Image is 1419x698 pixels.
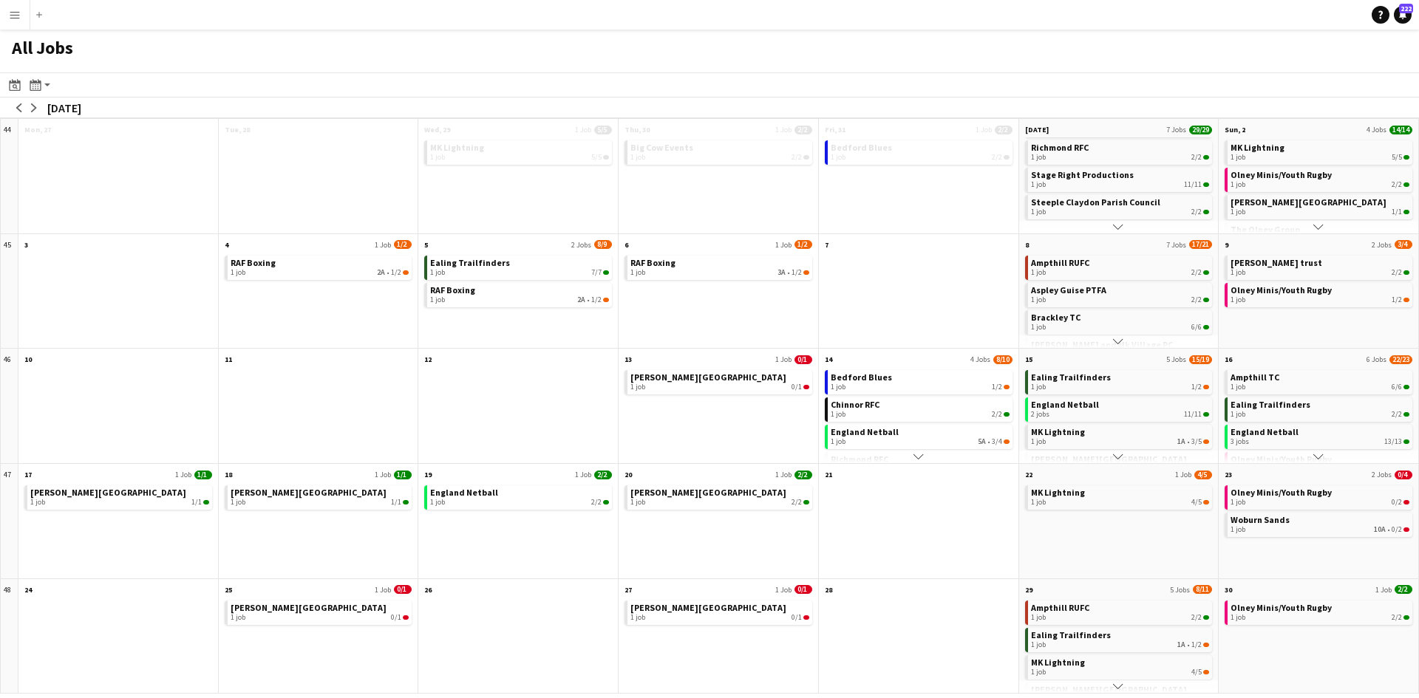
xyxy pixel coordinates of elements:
span: 1 job [30,498,45,507]
span: 4/5 [1194,471,1212,479]
span: MK Lightning [1031,487,1085,498]
span: Thu, 30 [625,125,650,134]
span: 1/2 [394,240,412,249]
span: 1 job [1031,668,1046,677]
span: 1 job [231,613,245,622]
span: 7 Jobs [1166,125,1186,134]
span: 2/2 [1403,412,1409,417]
a: Ealing Trailfinders1 job2/2 [1231,397,1409,419]
span: 2/2 [792,153,802,162]
span: Olney Minis/Youth Rugby [1231,169,1332,180]
span: Stowe School [1231,196,1386,208]
span: 8 [1025,240,1029,250]
span: 2/2 [794,471,812,479]
span: 7/7 [591,268,602,277]
span: 1 job [1031,295,1046,304]
span: 1 job [1231,383,1245,391]
span: 1 job [1031,180,1046,189]
div: 47 [1,464,18,579]
span: 1/1 [391,498,401,507]
span: Aspley Guise PTFA [1031,284,1106,295]
span: 2/2 [591,498,602,507]
a: England Netball1 job2/2 [430,485,609,507]
span: 3/5 [1203,439,1209,444]
span: Stowe School [231,487,387,498]
span: 2/2 [803,500,809,504]
span: 1 job [1031,498,1046,507]
span: 1 job [1231,208,1245,216]
span: Ampthill TC [1231,372,1279,383]
span: 1 job [630,613,645,622]
span: 1/2 [403,270,409,275]
span: Mon, 27 [24,125,51,134]
span: 5/5 [591,153,602,162]
span: 2/2 [1191,153,1202,162]
span: 5/5 [1403,155,1409,160]
span: Wed, 29 [424,125,450,134]
span: 1 job [1031,268,1046,277]
a: Brackley TC1 job6/6 [1031,310,1210,332]
span: 3 jobs [1231,437,1249,446]
span: 7 Jobs [1166,240,1186,250]
span: 4 Jobs [970,355,990,364]
span: 0/2 [1403,500,1409,504]
span: 4 [225,240,228,250]
span: 4/5 [1191,668,1202,677]
span: 2A [377,268,385,277]
span: 5A [978,437,986,446]
span: 1/1 [203,500,209,504]
span: 5/5 [594,126,612,134]
span: 2/2 [1392,180,1402,189]
span: 0/2 [1403,527,1409,532]
span: 2 jobs [1031,410,1049,419]
span: 1 job [1231,613,1245,622]
span: 2/2 [1392,613,1402,622]
span: Big Cow Events [630,142,693,153]
span: 11 [225,355,232,364]
a: Richmond RFC1 job2/2 [1031,140,1210,162]
span: 1 job [1031,437,1046,446]
span: 13/13 [1384,437,1402,446]
span: Ealing Trailfinders [430,257,510,268]
span: 1 job [1031,153,1046,162]
span: 11/11 [1203,182,1209,187]
span: 5/5 [1392,153,1402,162]
span: 11/11 [1184,410,1202,419]
span: 3A [777,268,786,277]
span: 3/5 [1191,437,1202,446]
div: • [1231,525,1409,534]
a: Stage Right Productions1 job11/11 [1031,168,1210,189]
span: 2/2 [794,126,812,134]
a: MK Lightning1 job4/5 [1031,485,1210,507]
span: England Netball [831,426,899,437]
a: Aspley Guise PTFA1 job2/2 [1031,283,1210,304]
span: RAF Boxing [630,257,676,268]
span: 2/2 [992,153,1002,162]
span: 1 Job [375,240,391,250]
span: 13 [625,355,632,364]
span: MK Lightning [1031,657,1085,668]
span: 6 [625,240,628,250]
span: England Netball [1031,399,1099,410]
span: 1 job [831,153,845,162]
span: 1/2 [1004,385,1010,389]
span: 2/2 [992,410,1002,419]
a: Ealing Trailfinders1 job1/2 [1031,370,1210,391]
a: Bedford Blues1 job1/2 [831,370,1010,391]
span: 2/2 [1392,268,1402,277]
span: 2/2 [1203,210,1209,214]
span: 1 job [1231,410,1245,419]
span: Steeple Claydon Parish Council [1031,196,1160,208]
span: 13/13 [1403,439,1409,444]
span: 1/2 [1392,295,1402,304]
span: 18 [225,470,232,479]
span: 1/1 [394,471,412,479]
span: 1 Job [976,125,992,134]
div: • [1031,640,1210,649]
span: 6 Jobs [1367,355,1386,364]
span: 1 Job [1175,470,1191,479]
a: RAF Boxing1 job2A•1/2 [231,256,409,277]
span: 1 job [831,437,845,446]
span: 2 Jobs [1372,240,1392,250]
span: 1 job [1231,295,1245,304]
